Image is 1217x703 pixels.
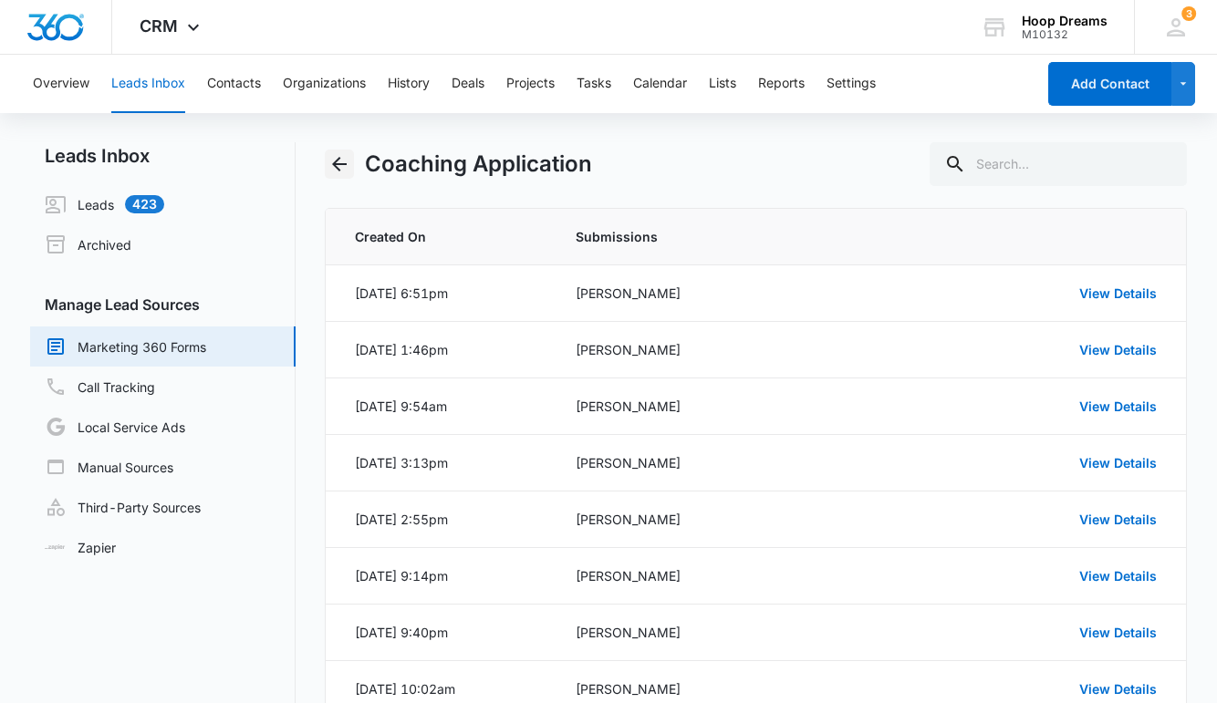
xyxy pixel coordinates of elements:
button: Organizations [283,55,366,113]
a: Marketing 360 Forms [45,336,206,357]
h2: Leads Inbox [30,142,296,170]
a: View Details [1079,398,1157,414]
div: account name [1022,14,1108,28]
div: [DATE] 9:14pm [355,566,448,585]
a: View Details [1079,568,1157,584]
a: View Details [1079,285,1157,301]
div: [PERSON_NAME] [576,623,870,642]
button: Overview [33,55,89,113]
div: [DATE] 6:51pm [355,284,448,303]
span: Submissions [576,227,870,246]
button: Reports [758,55,805,113]
a: View Details [1079,342,1157,357]
div: [DATE] 1:46pm [355,340,448,359]
button: Leads Inbox [111,55,185,113]
a: Local Service Ads [45,416,185,438]
button: Calendar [633,55,687,113]
div: [DATE] 9:40pm [355,623,448,642]
button: Settings [827,55,876,113]
button: Deals [452,55,484,113]
div: [PERSON_NAME] [576,510,870,529]
span: CRM [140,16,178,36]
button: Tasks [577,55,611,113]
h1: Coaching Application [365,148,592,181]
a: Manual Sources [45,456,173,478]
a: Archived [45,233,131,255]
span: Created On [355,227,532,246]
a: Call Tracking [45,376,155,398]
a: Leads423 [45,193,164,215]
a: View Details [1079,512,1157,527]
a: Zapier [45,538,116,557]
div: [PERSON_NAME] [576,453,870,472]
button: Back [325,150,354,179]
div: account id [1022,28,1108,41]
div: notifications count [1181,6,1196,21]
div: [DATE] 2:55pm [355,510,448,529]
input: Search... [930,142,1187,186]
button: Lists [709,55,736,113]
div: [DATE] 10:02am [355,679,455,698]
button: History [388,55,430,113]
div: [PERSON_NAME] [576,566,870,585]
button: Contacts [207,55,261,113]
div: [PERSON_NAME] [576,397,870,416]
div: [PERSON_NAME] [576,284,870,303]
button: Add Contact [1048,62,1171,106]
a: Third-Party Sources [45,496,201,518]
a: View Details [1079,625,1157,640]
a: View Details [1079,681,1157,697]
div: [DATE] 3:13pm [355,453,448,472]
span: 3 [1181,6,1196,21]
h3: Manage Lead Sources [30,294,296,315]
div: [PERSON_NAME] [576,679,870,698]
a: View Details [1079,455,1157,470]
div: [DATE] 9:54am [355,397,447,416]
div: [PERSON_NAME] [576,340,870,359]
button: Projects [506,55,555,113]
